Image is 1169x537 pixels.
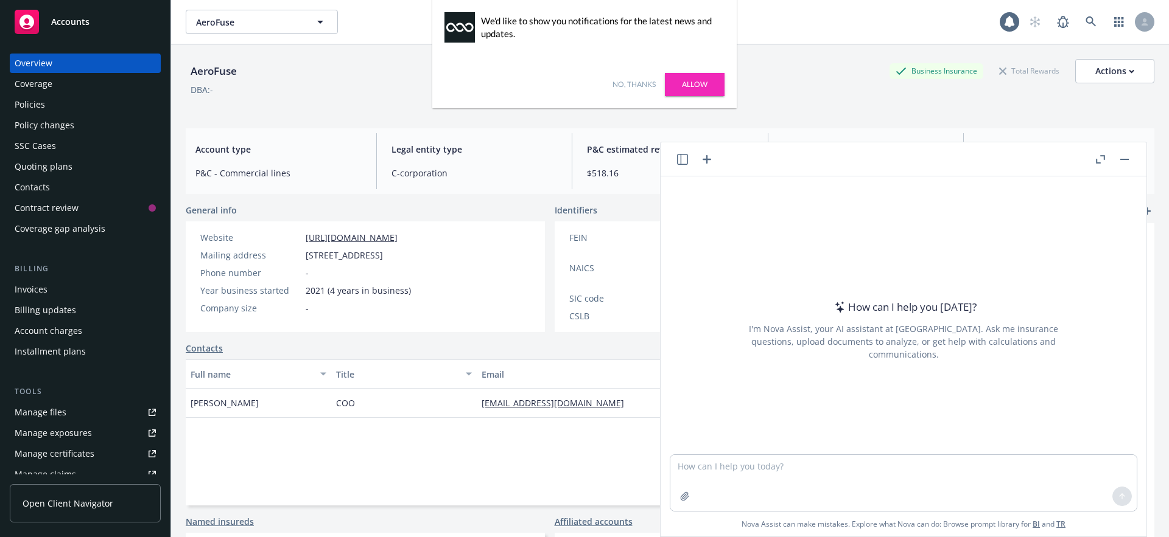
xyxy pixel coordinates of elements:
a: Billing updates [10,300,161,320]
div: How can I help you [DATE]? [831,299,977,315]
a: Allow [665,73,725,96]
span: AeroFuse [196,16,301,29]
div: Contacts [15,178,50,197]
a: Quoting plans [10,157,161,176]
a: Coverage [10,74,161,94]
div: SIC code [569,292,670,305]
a: Search [1079,10,1103,34]
div: Billing updates [15,300,76,320]
a: Manage files [10,403,161,422]
div: CSLB [569,310,670,322]
span: [PERSON_NAME] [191,397,259,409]
div: Website [200,231,301,244]
a: Account charges [10,321,161,341]
div: Account charges [15,321,82,341]
span: 2021 (4 years in business) [306,284,411,297]
div: I'm Nova Assist, your AI assistant at [GEOGRAPHIC_DATA]. Ask me insurance questions, upload docum... [732,322,1075,361]
div: Tools [10,386,161,398]
a: BI [1033,519,1040,529]
div: Contract review [15,198,79,218]
div: Manage certificates [15,444,94,463]
div: Manage claims [15,465,76,484]
a: Manage exposures [10,423,161,443]
div: Phone number [200,266,301,279]
div: Manage exposures [15,423,92,443]
div: Billing [10,263,161,275]
div: Business Insurance [890,63,983,78]
span: $518.16 [587,167,753,179]
button: Email [477,359,719,389]
div: We'd like to show you notifications for the latest news and updates. [481,15,718,40]
span: Legal entity type [391,143,558,156]
a: SSC Cases [10,136,161,156]
a: Switch app [1107,10,1131,34]
a: Manage certificates [10,444,161,463]
a: Named insureds [186,515,254,528]
div: NAICS [569,262,670,274]
span: P&C - Commercial lines [195,167,362,179]
div: Invoices [15,280,47,299]
a: Contract review [10,198,161,218]
div: AeroFuse [186,63,242,79]
span: Account type [195,143,362,156]
div: Manage files [15,403,66,422]
a: Start snowing [1023,10,1047,34]
span: C-corporation [391,167,558,179]
div: DBA: - [191,83,213,96]
div: FEIN [569,231,670,244]
span: General info [186,204,237,217]
a: Overview [10,54,161,73]
div: Coverage [15,74,52,94]
span: - [306,302,309,314]
div: Year business started [200,284,301,297]
a: Accounts [10,5,161,39]
a: TR [1056,519,1065,529]
span: [STREET_ADDRESS] [306,249,383,262]
a: Coverage gap analysis [10,219,161,238]
button: AeroFuse [186,10,338,34]
button: Title [331,359,477,389]
a: [EMAIL_ADDRESS][DOMAIN_NAME] [482,397,634,409]
a: Contacts [10,178,161,197]
a: Policy changes [10,116,161,135]
a: add [1140,204,1154,218]
button: Actions [1075,59,1154,83]
span: Accounts [51,17,90,27]
div: Mailing address [200,249,301,262]
div: Policies [15,95,45,114]
div: Company size [200,302,301,314]
div: Actions [1095,60,1134,83]
a: No, thanks [613,79,656,90]
a: Policies [10,95,161,114]
div: Full name [191,368,313,381]
div: SSC Cases [15,136,56,156]
span: Open Client Navigator [23,497,113,510]
a: Invoices [10,280,161,299]
span: Identifiers [555,204,597,217]
div: Email [482,368,701,381]
button: Full name [186,359,331,389]
div: Coverage gap analysis [15,219,105,238]
a: Installment plans [10,342,161,361]
div: Policy changes [15,116,74,135]
div: Overview [15,54,52,73]
div: Quoting plans [15,157,72,176]
span: COO [336,397,355,409]
span: Nova Assist can make mistakes. Explore what Nova can do: Browse prompt library for and [665,511,1142,536]
a: [URL][DOMAIN_NAME] [306,232,398,243]
a: Manage claims [10,465,161,484]
div: Total Rewards [993,63,1065,78]
div: Installment plans [15,342,86,361]
span: - [306,266,309,279]
a: Report a Bug [1051,10,1075,34]
a: Affiliated accounts [555,515,633,528]
a: Contacts [186,342,223,355]
span: P&C estimated revenue [587,143,753,156]
div: Title [336,368,458,381]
